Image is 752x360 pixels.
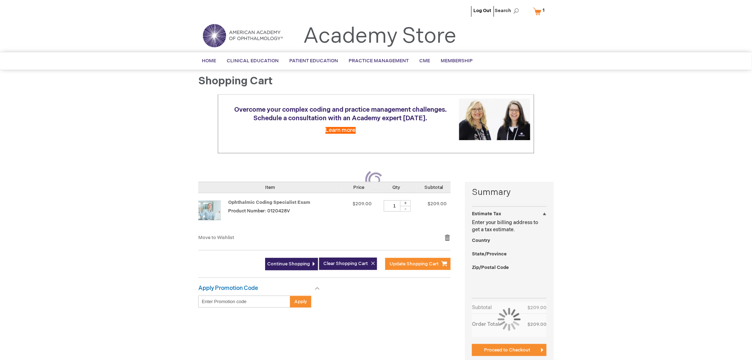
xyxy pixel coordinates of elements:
[228,200,310,205] a: Ophthalmic Coding Specialist Exam
[392,185,400,190] span: Qty
[428,201,447,207] span: $209.00
[472,265,509,270] span: Zip/Postal Code
[472,251,507,257] span: State/Province
[472,238,490,243] span: Country
[384,200,405,212] input: Qty
[472,211,501,217] strong: Estimate Tax
[265,185,275,190] span: Item
[472,344,547,356] button: Proceed to Checkout
[459,99,530,140] img: Schedule a consultation with an Academy expert today
[290,296,311,308] button: Apply
[495,4,522,18] span: Search
[326,127,356,134] a: Learn more
[198,285,258,292] strong: Apply Promotion Code
[484,347,530,353] span: Proceed to Checkout
[198,296,290,308] input: Enter Promotion code
[532,5,549,17] a: 1
[323,261,368,266] span: Clear Shopping Cart
[473,8,491,14] a: Log Out
[419,58,430,64] span: CME
[198,200,228,227] a: Ophthalmic Coding Specialist Exam
[319,258,377,270] button: Clear Shopping Cart
[202,58,216,64] span: Home
[498,308,521,331] img: Loading...
[472,219,547,233] p: Enter your billing address to get a tax estimate.
[441,58,473,64] span: Membership
[354,185,365,190] span: Price
[289,58,338,64] span: Patient Education
[198,75,273,88] span: Shopping Cart
[390,261,439,267] span: Update Shopping Cart
[424,185,443,190] span: Subtotal
[543,7,544,13] span: 1
[294,299,307,305] span: Apply
[227,58,279,64] span: Clinical Education
[385,258,451,270] button: Update Shopping Cart
[303,23,456,49] a: Academy Store
[228,208,290,214] span: Product Number: 0120428V
[198,200,221,223] img: Ophthalmic Coding Specialist Exam
[267,261,310,267] span: Continue Shopping
[265,258,318,270] a: Continue Shopping
[472,186,547,198] strong: Summary
[234,106,447,122] span: Overcome your complex coding and practice management challenges. Schedule a consultation with an ...
[349,58,409,64] span: Practice Management
[198,235,234,240] a: Move to Wishlist
[353,201,372,207] span: $209.00
[400,206,411,212] div: -
[400,200,411,206] div: +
